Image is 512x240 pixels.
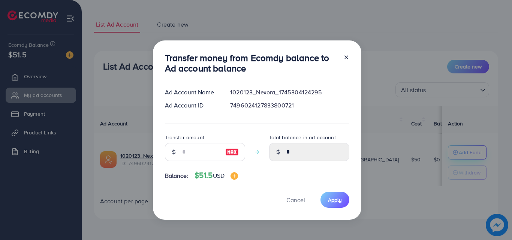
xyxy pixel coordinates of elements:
h4: $51.5 [195,171,238,180]
div: Ad Account Name [159,88,225,97]
div: Ad Account ID [159,101,225,110]
span: Balance: [165,171,189,180]
div: 7496024127833800721 [224,101,355,110]
div: 1020123_Nexora_1745304124295 [224,88,355,97]
label: Transfer amount [165,134,204,141]
span: USD [213,171,225,180]
span: Cancel [286,196,305,204]
img: image [225,148,239,157]
button: Cancel [277,192,314,208]
img: image [231,172,238,180]
h3: Transfer money from Ecomdy balance to Ad account balance [165,52,337,74]
button: Apply [320,192,349,208]
span: Apply [328,196,342,204]
label: Total balance in ad account [269,134,336,141]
